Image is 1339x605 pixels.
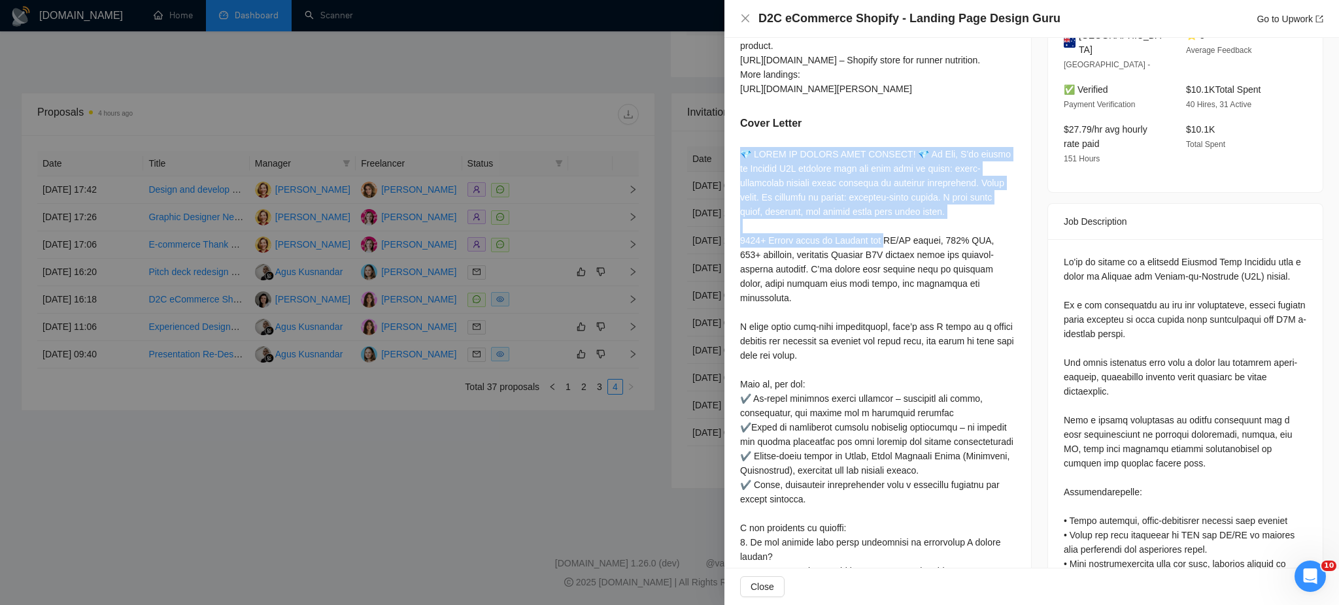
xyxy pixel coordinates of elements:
[1186,100,1251,109] span: 40 Hires, 31 Active
[1079,28,1165,57] span: [GEOGRAPHIC_DATA]
[1186,46,1252,55] span: Average Feedback
[740,576,785,597] button: Close
[1257,14,1323,24] a: Go to Upworkexport
[751,580,774,594] span: Close
[1186,84,1261,95] span: $10.1K Total Spent
[740,13,751,24] span: close
[1064,60,1150,69] span: [GEOGRAPHIC_DATA] -
[1186,124,1215,135] span: $10.1K
[1064,204,1307,239] div: Job Description
[1295,561,1326,592] iframe: Intercom live chat
[758,10,1060,27] h4: D2C eCommerce Shopify - Landing Page Design Guru
[1186,140,1225,149] span: Total Spent
[1064,100,1135,109] span: Payment Verification
[1064,154,1100,163] span: 151 Hours
[1064,84,1108,95] span: ✅ Verified
[740,116,802,131] h5: Cover Letter
[740,13,751,24] button: Close
[1064,124,1147,149] span: $27.79/hr avg hourly rate paid
[1321,561,1336,571] span: 10
[1064,35,1076,50] img: 🇦🇺
[1315,15,1323,23] span: export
